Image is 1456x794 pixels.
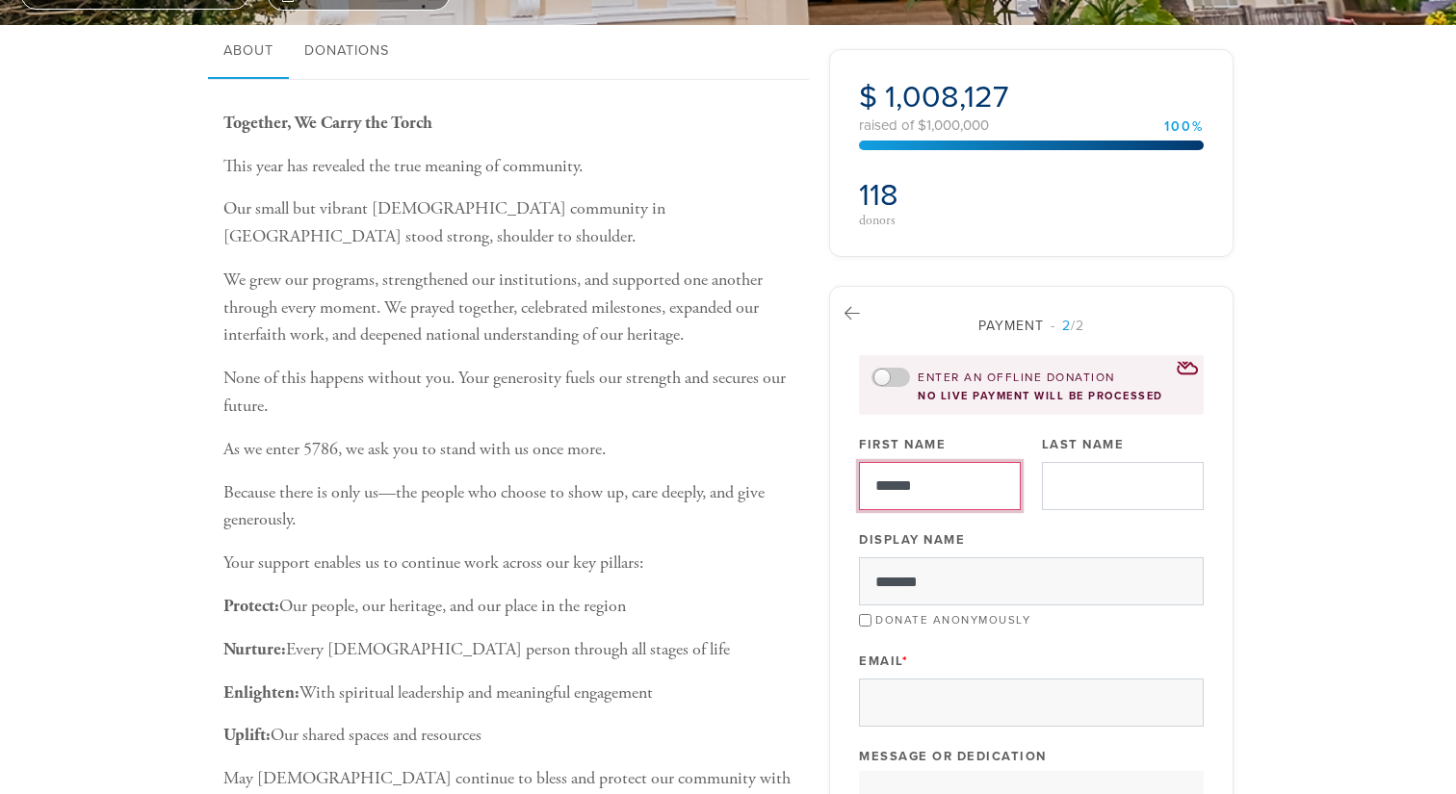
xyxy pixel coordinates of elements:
b: Nurture: [223,638,286,660]
div: no live payment will be processed [871,390,1191,402]
div: Payment [859,316,1204,336]
span: /2 [1051,318,1084,334]
b: Enlighten: [223,681,299,704]
div: raised of $1,000,000 [859,118,1204,133]
span: 2 [1062,318,1071,334]
label: Message or dedication [859,748,1047,765]
b: Uplift: [223,724,271,746]
p: Our people, our heritage, and our place in the region [223,593,799,621]
p: This year has revealed the true meaning of community. [223,153,799,181]
span: 1,008,127 [885,79,1008,115]
div: donors [859,214,1026,227]
p: Your support enables us to continue work across our key pillars: [223,550,799,577]
label: Last Name [1042,436,1125,453]
p: Our small but vibrant [DEMOGRAPHIC_DATA] community in [GEOGRAPHIC_DATA] stood strong, shoulder to... [223,195,799,251]
b: Together, We Carry the Torch [223,112,432,134]
p: Every [DEMOGRAPHIC_DATA] person through all stages of life [223,636,799,664]
label: Donate Anonymously [875,613,1030,627]
a: About [208,25,289,79]
label: First Name [859,436,946,453]
div: 100% [1164,120,1204,134]
span: This field is required. [902,653,909,669]
label: Email [859,653,908,670]
p: Because there is only us—the people who choose to show up, care deeply, and give generously. [223,479,799,535]
span: $ [859,79,877,115]
a: Donations [289,25,404,79]
p: With spiritual leadership and meaningful engagement [223,679,799,707]
b: Protect: [223,595,279,617]
p: None of this happens without you. Your generosity fuels our strength and secures our future. [223,365,799,421]
p: Our shared spaces and resources [223,722,799,750]
p: As we enter 5786, we ask you to stand with us once more. [223,436,799,464]
label: Enter an offline donation [918,370,1115,386]
h2: 118 [859,177,1026,214]
p: We grew our programs, strengthened our institutions, and supported one another through every mome... [223,267,799,349]
label: Display Name [859,531,965,549]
